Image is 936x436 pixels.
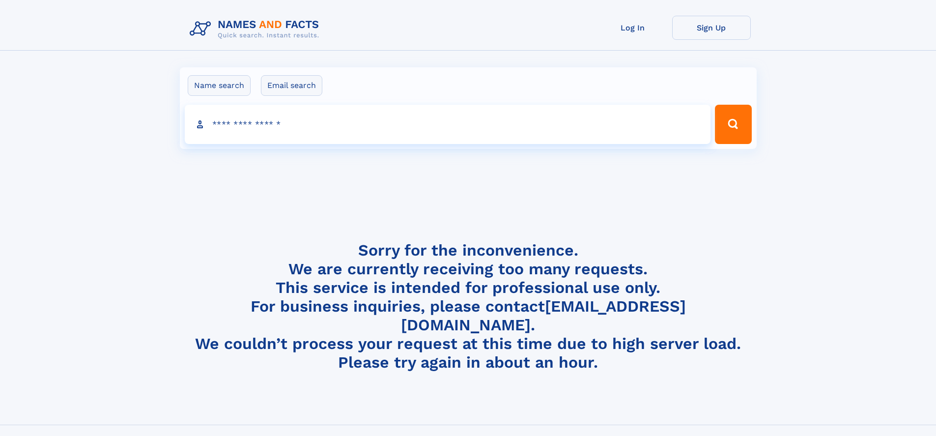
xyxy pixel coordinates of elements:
[715,105,751,144] button: Search Button
[672,16,751,40] a: Sign Up
[188,75,251,96] label: Name search
[594,16,672,40] a: Log In
[186,16,327,42] img: Logo Names and Facts
[401,297,686,334] a: [EMAIL_ADDRESS][DOMAIN_NAME]
[185,105,711,144] input: search input
[261,75,322,96] label: Email search
[186,241,751,372] h4: Sorry for the inconvenience. We are currently receiving too many requests. This service is intend...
